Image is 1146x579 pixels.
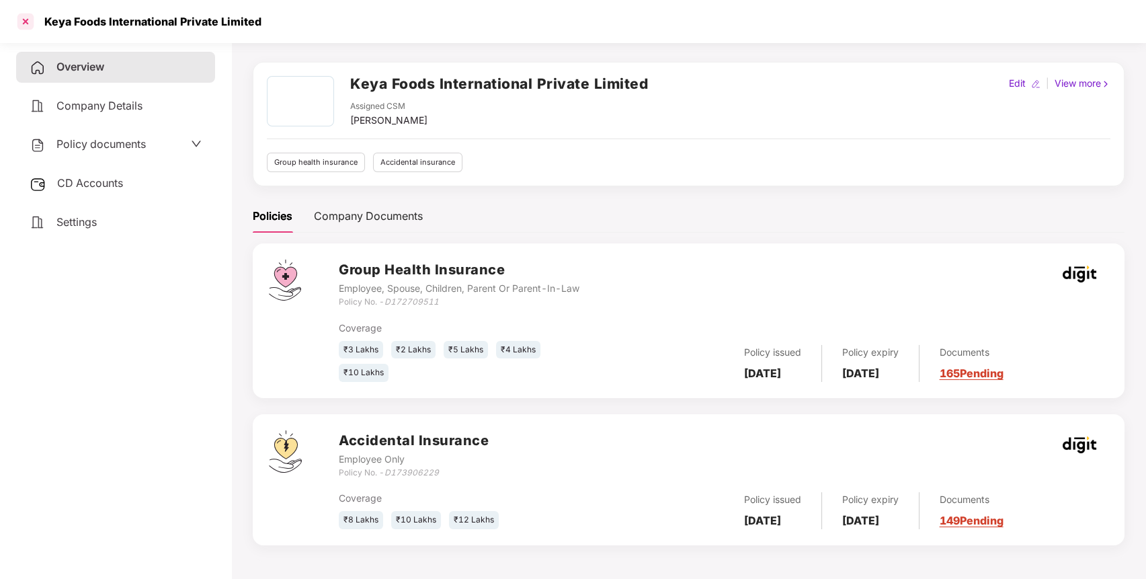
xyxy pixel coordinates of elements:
[339,341,383,359] div: ₹3 Lakhs
[1052,76,1113,91] div: View more
[1006,76,1028,91] div: Edit
[744,492,801,507] div: Policy issued
[1043,76,1052,91] div: |
[339,491,596,506] div: Coverage
[36,15,261,28] div: Keya Foods International Private Limited
[350,73,648,95] h2: Keya Foods International Private Limited
[269,430,302,473] img: svg+xml;base64,PHN2ZyB4bWxucz0iaHR0cDovL3d3dy53My5vcmcvMjAwMC9zdmciIHdpZHRoPSI0OS4zMjEiIGhlaWdodD...
[449,511,499,529] div: ₹12 Lakhs
[940,366,1004,380] a: 165 Pending
[391,341,436,359] div: ₹2 Lakhs
[30,98,46,114] img: svg+xml;base64,PHN2ZyB4bWxucz0iaHR0cDovL3d3dy53My5vcmcvMjAwMC9zdmciIHdpZHRoPSIyNCIgaGVpZ2h0PSIyNC...
[339,430,489,451] h3: Accidental Insurance
[339,364,388,382] div: ₹10 Lakhs
[373,153,462,172] div: Accidental insurance
[339,511,383,529] div: ₹8 Lakhs
[350,113,427,128] div: [PERSON_NAME]
[56,215,97,229] span: Settings
[191,139,202,149] span: down
[339,467,489,479] div: Policy No. -
[30,215,46,231] img: svg+xml;base64,PHN2ZyB4bWxucz0iaHR0cDovL3d3dy53My5vcmcvMjAwMC9zdmciIHdpZHRoPSIyNCIgaGVpZ2h0PSIyNC...
[940,492,1004,507] div: Documents
[496,341,540,359] div: ₹4 Lakhs
[56,137,146,151] span: Policy documents
[940,345,1004,360] div: Documents
[30,60,46,76] img: svg+xml;base64,PHN2ZyB4bWxucz0iaHR0cDovL3d3dy53My5vcmcvMjAwMC9zdmciIHdpZHRoPSIyNCIgaGVpZ2h0PSIyNC...
[842,345,899,360] div: Policy expiry
[1031,79,1040,89] img: editIcon
[391,511,441,529] div: ₹10 Lakhs
[30,137,46,153] img: svg+xml;base64,PHN2ZyB4bWxucz0iaHR0cDovL3d3dy53My5vcmcvMjAwMC9zdmciIHdpZHRoPSIyNCIgaGVpZ2h0PSIyNC...
[339,296,579,309] div: Policy No. -
[339,452,489,467] div: Employee Only
[1063,436,1096,453] img: godigit.png
[339,321,596,336] div: Coverage
[314,208,423,225] div: Company Documents
[339,281,579,296] div: Employee, Spouse, Children, Parent Or Parent-In-Law
[842,514,879,527] b: [DATE]
[253,208,292,225] div: Policies
[267,153,365,172] div: Group health insurance
[940,514,1004,527] a: 149 Pending
[1063,266,1096,282] img: godigit.png
[444,341,488,359] div: ₹5 Lakhs
[57,176,123,190] span: CD Accounts
[744,514,781,527] b: [DATE]
[842,492,899,507] div: Policy expiry
[1101,79,1110,89] img: rightIcon
[384,467,439,477] i: D173906229
[56,60,104,73] span: Overview
[384,297,439,307] i: D172709511
[339,260,579,280] h3: Group Health Insurance
[842,366,879,380] b: [DATE]
[30,176,46,192] img: svg+xml;base64,PHN2ZyB3aWR0aD0iMjUiIGhlaWdodD0iMjQiIHZpZXdCb3g9IjAgMCAyNSAyNCIgZmlsbD0ibm9uZSIgeG...
[56,99,142,112] span: Company Details
[269,260,301,301] img: svg+xml;base64,PHN2ZyB4bWxucz0iaHR0cDovL3d3dy53My5vcmcvMjAwMC9zdmciIHdpZHRoPSI0Ny43MTQiIGhlaWdodD...
[744,366,781,380] b: [DATE]
[744,345,801,360] div: Policy issued
[350,100,427,113] div: Assigned CSM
